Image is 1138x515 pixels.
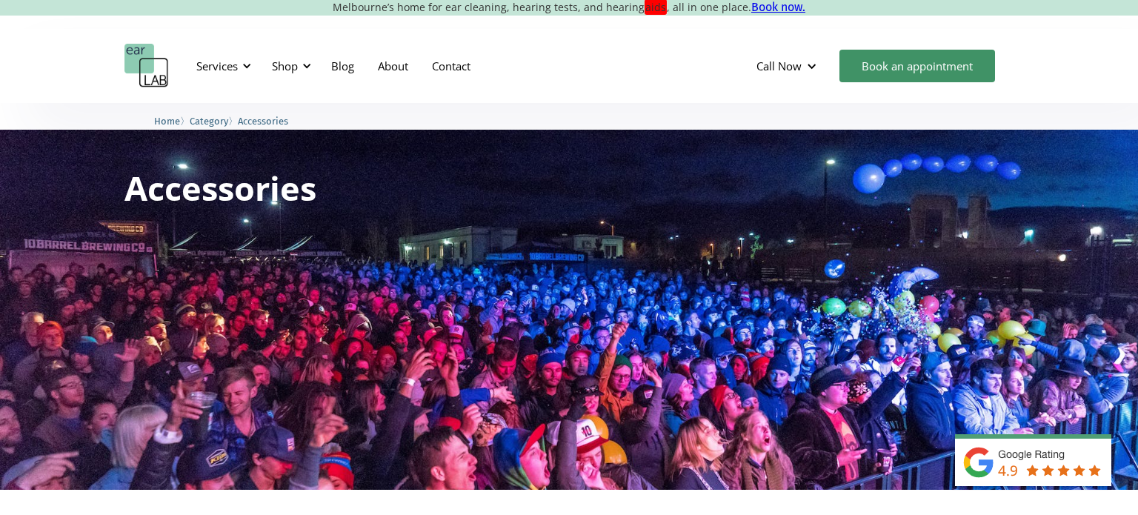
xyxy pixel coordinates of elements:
[154,113,190,129] li: 〉
[319,44,366,87] a: Blog
[124,44,169,88] a: home
[154,116,180,127] span: Home
[196,59,238,73] div: Services
[745,44,832,88] div: Call Now
[756,59,802,73] div: Call Now
[238,113,288,127] a: Accessories
[238,116,288,127] span: Accessories
[190,116,228,127] span: Category
[190,113,228,127] a: Category
[366,44,420,87] a: About
[839,50,995,82] a: Book an appointment
[263,44,316,88] div: Shop
[272,59,298,73] div: Shop
[124,171,316,205] h1: Accessories
[420,44,482,87] a: Contact
[187,44,256,88] div: Services
[190,113,238,129] li: 〉
[154,113,180,127] a: Home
